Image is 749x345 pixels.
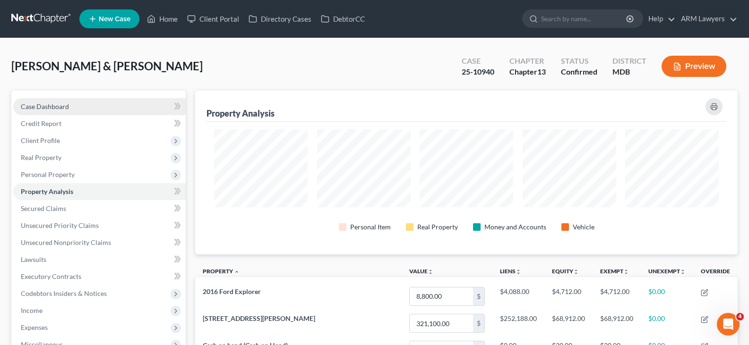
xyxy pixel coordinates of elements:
[509,67,546,77] div: Chapter
[428,269,433,275] i: unfold_more
[561,67,597,77] div: Confirmed
[593,310,641,337] td: $68,912.00
[182,10,244,27] a: Client Portal
[13,115,186,132] a: Credit Report
[142,10,182,27] a: Home
[612,67,646,77] div: MDB
[693,262,738,283] th: Override
[13,183,186,200] a: Property Analysis
[573,269,579,275] i: unfold_more
[516,269,521,275] i: unfold_more
[473,287,484,305] div: $
[717,313,740,336] iframe: Intercom live chat
[641,310,693,337] td: $0.00
[21,323,48,331] span: Expenses
[99,16,130,23] span: New Case
[203,268,240,275] a: Property expand_less
[473,314,484,332] div: $
[21,221,99,229] span: Unsecured Priority Claims
[541,10,628,27] input: Search by name...
[573,222,594,232] div: Vehicle
[13,217,186,234] a: Unsecured Priority Claims
[21,272,81,280] span: Executory Contracts
[13,200,186,217] a: Secured Claims
[537,67,546,76] span: 13
[21,204,66,212] span: Secured Claims
[484,222,546,232] div: Money and Accounts
[492,283,544,310] td: $4,088.00
[21,255,46,263] span: Lawsuits
[680,269,686,275] i: unfold_more
[21,289,107,297] span: Codebtors Insiders & Notices
[13,251,186,268] a: Lawsuits
[410,287,473,305] input: 0.00
[676,10,737,27] a: ARM Lawyers
[612,56,646,67] div: District
[13,98,186,115] a: Case Dashboard
[316,10,370,27] a: DebtorCC
[544,283,593,310] td: $4,712.00
[500,268,521,275] a: Liensunfold_more
[462,56,494,67] div: Case
[21,187,73,195] span: Property Analysis
[21,119,61,127] span: Credit Report
[644,10,675,27] a: Help
[600,268,629,275] a: Exemptunfold_more
[13,234,186,251] a: Unsecured Nonpriority Claims
[623,269,629,275] i: unfold_more
[21,238,111,246] span: Unsecured Nonpriority Claims
[544,310,593,337] td: $68,912.00
[641,283,693,310] td: $0.00
[662,56,726,77] button: Preview
[13,268,186,285] a: Executory Contracts
[21,136,60,144] span: Client Profile
[21,170,75,178] span: Personal Property
[11,59,203,73] span: [PERSON_NAME] & [PERSON_NAME]
[561,56,597,67] div: Status
[492,310,544,337] td: $252,188.00
[203,287,261,295] span: 2016 Ford Explorer
[417,222,458,232] div: Real Property
[21,102,69,110] span: Case Dashboard
[203,314,315,322] span: [STREET_ADDRESS][PERSON_NAME]
[409,268,433,275] a: Valueunfold_more
[410,314,473,332] input: 0.00
[648,268,686,275] a: Unexemptunfold_more
[552,268,579,275] a: Equityunfold_more
[21,153,61,161] span: Real Property
[593,283,641,310] td: $4,712.00
[21,306,43,314] span: Income
[462,67,494,77] div: 25-10940
[350,222,391,232] div: Personal Item
[207,108,275,119] div: Property Analysis
[234,269,240,275] i: expand_less
[244,10,316,27] a: Directory Cases
[736,313,744,320] span: 4
[509,56,546,67] div: Chapter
